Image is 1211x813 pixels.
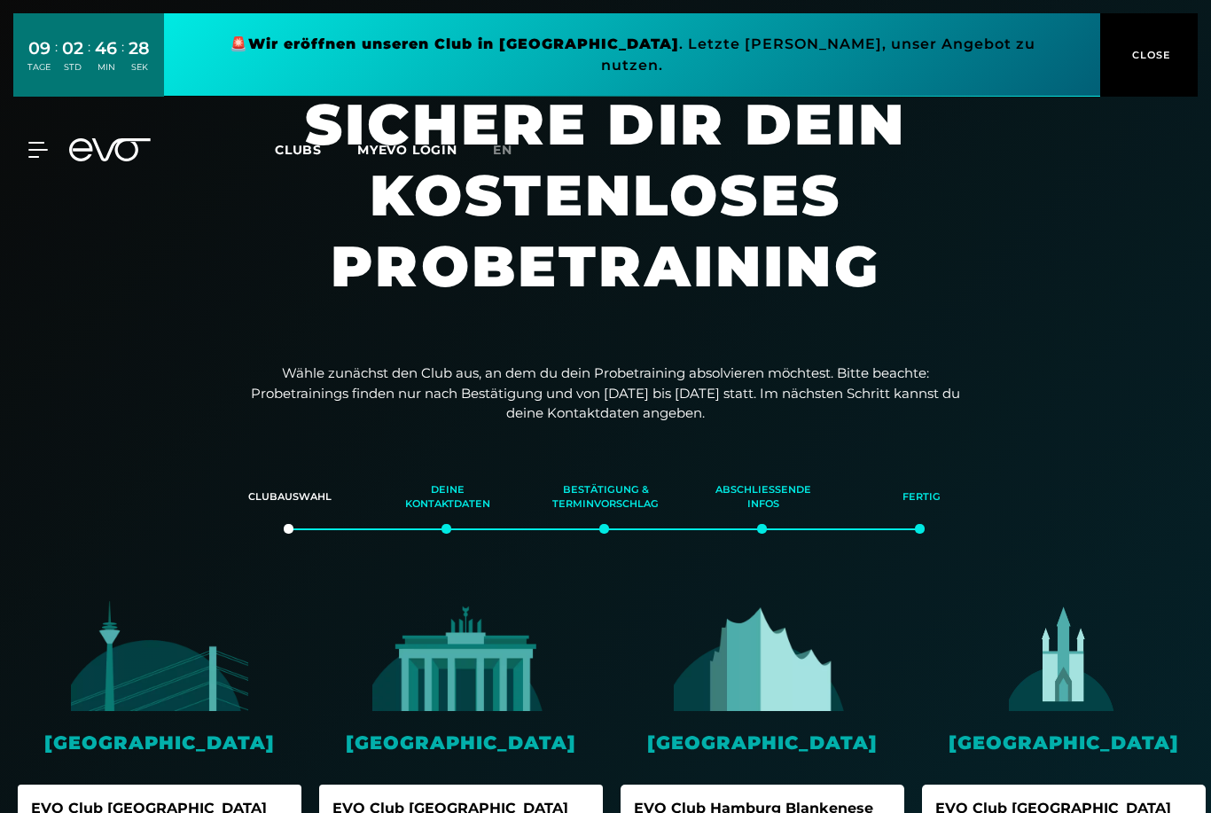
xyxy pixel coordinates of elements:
[674,600,851,711] img: evofitness
[121,37,124,84] div: :
[493,142,512,158] span: en
[391,473,504,521] div: Deine Kontaktdaten
[707,473,820,521] div: Abschließende Infos
[1100,13,1198,97] button: CLOSE
[71,600,248,711] img: evofitness
[1128,47,1171,63] span: CLOSE
[198,89,1013,337] h1: Sichere dir dein kostenloses Probetraining
[275,142,322,158] span: Clubs
[95,61,117,74] div: MIN
[233,473,347,521] div: Clubauswahl
[975,600,1152,711] img: evofitness
[129,35,150,61] div: 28
[319,729,603,756] div: [GEOGRAPHIC_DATA]
[372,600,550,711] img: evofitness
[27,35,51,61] div: 09
[95,35,117,61] div: 46
[62,61,83,74] div: STD
[275,141,357,158] a: Clubs
[621,729,904,756] div: [GEOGRAPHIC_DATA]
[251,364,960,424] p: Wähle zunächst den Club aus, an dem du dein Probetraining absolvieren möchtest. Bitte beachte: Pr...
[493,140,534,160] a: en
[18,729,301,756] div: [GEOGRAPHIC_DATA]
[62,35,83,61] div: 02
[27,61,51,74] div: TAGE
[922,729,1206,756] div: [GEOGRAPHIC_DATA]
[88,37,90,84] div: :
[549,473,662,521] div: Bestätigung & Terminvorschlag
[864,473,978,521] div: Fertig
[357,142,457,158] a: MYEVO LOGIN
[129,61,150,74] div: SEK
[55,37,58,84] div: :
